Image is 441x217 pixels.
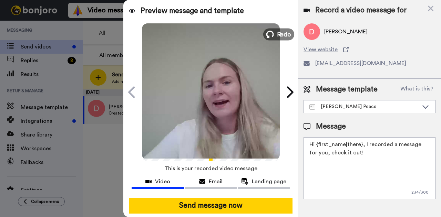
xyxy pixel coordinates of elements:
span: [EMAIL_ADDRESS][DOMAIN_NAME] [315,59,406,67]
span: Email [209,177,223,186]
span: Landing page [252,177,286,186]
textarea: Hi {first_name|there}, I recorded a message for you, check it out! [304,137,435,199]
button: What is this? [398,84,435,95]
span: Video [155,177,170,186]
button: Send message now [129,198,293,214]
span: This is your recorded video message [164,161,257,176]
a: View website [304,45,435,54]
span: View website [304,45,338,54]
div: [PERSON_NAME] Peace [309,103,419,110]
img: Message-temps.svg [309,104,315,110]
span: Message template [316,84,378,95]
span: Message [316,121,346,132]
